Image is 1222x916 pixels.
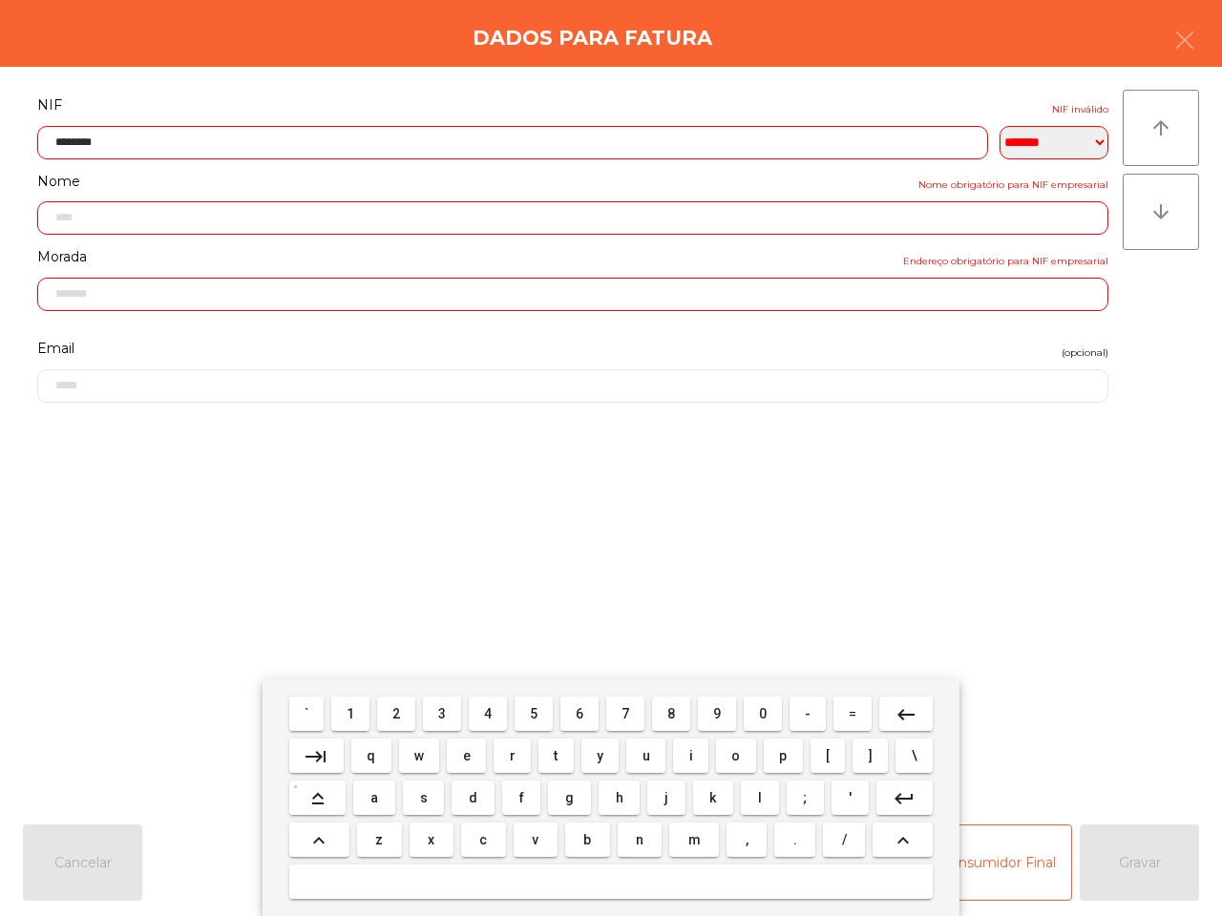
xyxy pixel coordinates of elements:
span: m [688,832,701,847]
button: v [514,822,558,857]
button: h [599,781,640,815]
span: . [793,832,797,847]
button: [ [811,739,846,773]
span: s [420,790,428,805]
span: n [636,832,643,847]
button: p [764,739,803,773]
span: = [849,706,856,721]
button: q [351,739,391,773]
mat-icon: keyboard_arrow_up [307,829,330,852]
button: n [618,822,663,857]
span: o [731,748,740,763]
button: ` [289,697,324,731]
span: a [370,790,378,805]
span: y [597,748,603,763]
span: 5 [530,706,537,721]
button: / [823,822,865,857]
button: , [727,822,767,857]
span: w [414,748,424,763]
span: f [519,790,524,805]
span: Email [37,336,74,362]
button: = [833,697,872,731]
button: o [716,739,756,773]
span: 7 [622,706,629,721]
button: 0 [744,697,782,731]
button: i [673,739,708,773]
span: Morada [37,244,87,270]
mat-icon: keyboard_backspace [895,703,917,726]
span: Nome obrigatório para NIF empresarial [918,176,1108,194]
span: Nome [37,169,80,195]
button: arrow_downward [1123,174,1199,250]
button: l [741,781,778,815]
button: t [538,739,574,773]
button: x [410,822,453,857]
mat-icon: keyboard_capslock [306,787,329,810]
span: k [709,790,716,805]
span: x [428,832,434,847]
button: m [669,822,719,857]
span: Endereço obrigatório para NIF empresarial [903,252,1108,270]
span: 4 [484,706,492,721]
span: l [758,790,762,805]
span: v [532,832,538,847]
span: 9 [713,706,721,721]
button: c [461,822,506,857]
span: g [565,790,574,805]
button: 7 [606,697,644,731]
button: \ [895,739,933,773]
button: arrow_upward [1123,90,1199,166]
button: z [357,822,402,857]
span: p [779,748,787,763]
button: e [447,739,486,773]
button: k [693,781,733,815]
span: b [583,832,591,847]
button: 3 [423,697,461,731]
span: r [510,748,516,763]
button: 8 [652,697,690,731]
span: q [367,748,375,763]
button: 6 [560,697,599,731]
span: i [689,748,693,763]
button: 4 [469,697,507,731]
span: 6 [576,706,583,721]
span: 0 [759,706,767,721]
button: d [452,781,494,815]
span: NIF inválido [1052,100,1108,118]
span: d [469,790,477,805]
button: u [626,739,665,773]
mat-icon: keyboard_return [893,787,916,810]
span: z [375,832,383,847]
button: g [548,781,590,815]
span: 8 [667,706,675,721]
button: w [399,739,440,773]
button: b [565,822,610,857]
span: t [554,748,558,763]
span: j [664,790,668,805]
button: ' [832,781,868,815]
button: 5 [515,697,553,731]
span: , [746,832,748,847]
button: 2 [377,697,415,731]
mat-icon: keyboard_arrow_up [892,829,915,852]
span: ` [305,706,308,721]
span: \ [912,748,917,763]
span: 2 [392,706,400,721]
span: ; [803,790,807,805]
span: e [463,748,471,763]
button: . [774,822,815,857]
button: y [581,739,620,773]
button: f [502,781,540,815]
span: NIF [37,93,62,118]
span: 1 [347,706,354,721]
mat-icon: keyboard_tab [305,745,327,768]
span: ' [849,790,852,805]
i: arrow_downward [1149,200,1172,223]
span: c [479,832,487,847]
span: - [805,706,811,721]
i: arrow_upward [1149,116,1172,139]
button: s [403,781,444,815]
button: 9 [698,697,736,731]
button: ] [853,739,888,773]
span: u [643,748,650,763]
